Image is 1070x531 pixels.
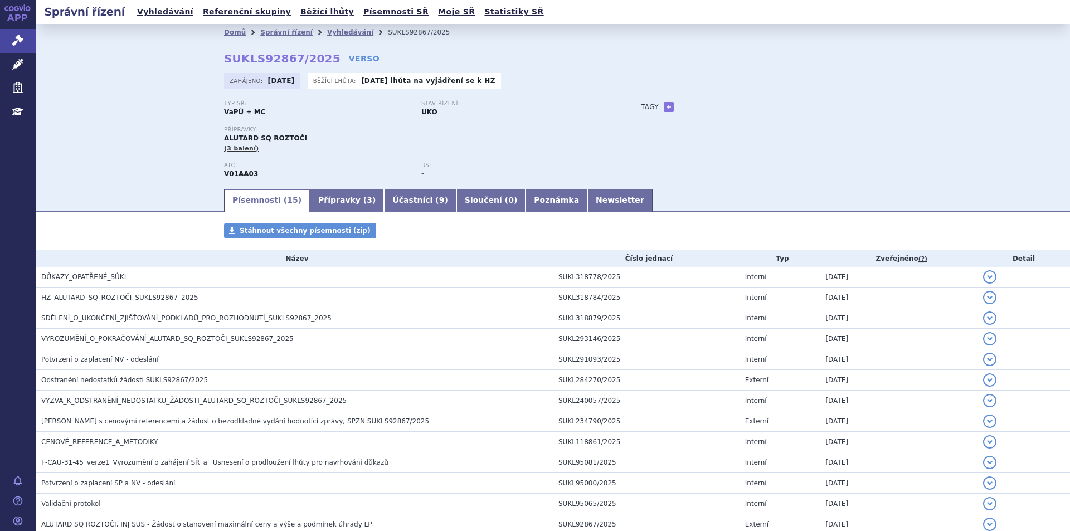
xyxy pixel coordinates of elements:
span: Odstranění nedostatků žádosti SUKLS92867/2025 [41,376,208,384]
h3: Tagy [641,100,659,114]
span: Interní [745,500,767,508]
strong: UKO [421,108,437,116]
span: DŮKAZY_OPATŘENÉ_SÚKL [41,273,128,281]
a: Moje SŘ [435,4,478,20]
span: 3 [367,196,372,204]
td: [DATE] [820,452,977,473]
strong: [DATE] [361,77,388,85]
a: lhůta na vyjádření se k HZ [391,77,495,85]
span: 0 [508,196,514,204]
span: Potvrzení o zaplacení SP a NV - odeslání [41,479,175,487]
button: detail [983,353,996,366]
span: Externí [745,376,769,384]
span: Interní [745,314,767,322]
span: 9 [439,196,445,204]
td: SUKL240057/2025 [553,391,740,411]
strong: DOMÁCÍ PRACH, ROZTOČI [224,170,258,178]
a: Stáhnout všechny písemnosti (zip) [224,223,376,238]
span: SDĚLENÍ_O_UKONČENÍ_ZJIŠŤOVÁNÍ_PODKLADŮ_PRO_ROZHODNUTÍ_SUKLS92867_2025 [41,314,332,322]
a: Běžící lhůty [297,4,357,20]
strong: [DATE] [268,77,295,85]
a: Správní řízení [260,28,313,36]
strong: VaPÚ + MC [224,108,265,116]
span: HZ_ALUTARD_SQ_ROZTOČI_SUKLS92867_2025 [41,294,198,301]
span: (3 balení) [224,145,259,152]
a: Newsletter [587,189,653,212]
td: SUKL95000/2025 [553,473,740,494]
td: [DATE] [820,473,977,494]
abbr: (?) [918,255,927,263]
button: detail [983,270,996,284]
span: ALUTARD SQ ROZTOČI [224,134,307,142]
button: detail [983,394,996,407]
td: [DATE] [820,288,977,308]
span: Interní [745,335,767,343]
button: detail [983,373,996,387]
th: Typ [740,250,820,267]
td: SUKL318778/2025 [553,267,740,288]
td: SUKL95081/2025 [553,452,740,473]
td: SUKL318879/2025 [553,308,740,329]
h2: Správní řízení [36,4,134,20]
span: Souhlas s cenovými referencemi a žádost o bezodkladné vydání hodnotící zprávy, SPZN SUKLS92867/2025 [41,417,429,425]
button: detail [983,415,996,428]
span: Interní [745,459,767,466]
a: Sloučení (0) [456,189,526,212]
td: SUKL318784/2025 [553,288,740,308]
td: [DATE] [820,349,977,370]
span: Zahájeno: [230,76,265,85]
a: Vyhledávání [327,28,373,36]
td: [DATE] [820,494,977,514]
span: 15 [287,196,298,204]
td: SUKL284270/2025 [553,370,740,391]
td: SUKL291093/2025 [553,349,740,370]
button: detail [983,497,996,510]
a: Přípravky (3) [310,189,384,212]
span: Potvrzení o zaplacení NV - odeslání [41,355,159,363]
span: Interní [745,355,767,363]
td: SUKL118861/2025 [553,432,740,452]
span: VÝZVA_K_ODSTRANĚNÍ_NEDOSTATKU_ŽÁDOSTI_ALUTARD_SQ_ROZTOČI_SUKLS92867_2025 [41,397,347,405]
th: Zveřejněno [820,250,977,267]
strong: - [421,170,424,178]
td: [DATE] [820,329,977,349]
td: SUKL293146/2025 [553,329,740,349]
button: detail [983,291,996,304]
td: [DATE] [820,432,977,452]
span: Interní [745,479,767,487]
a: Účastníci (9) [384,189,456,212]
p: Stav řízení: [421,100,607,107]
td: [DATE] [820,308,977,329]
td: [DATE] [820,411,977,432]
a: Písemnosti SŘ [360,4,432,20]
a: Poznámka [526,189,587,212]
button: detail [983,456,996,469]
span: Interní [745,294,767,301]
span: Externí [745,520,769,528]
a: Písemnosti (15) [224,189,310,212]
a: VERSO [349,53,380,64]
span: Stáhnout všechny písemnosti (zip) [240,227,371,235]
strong: SUKLS92867/2025 [224,52,341,65]
td: SUKL234790/2025 [553,411,740,432]
p: Přípravky: [224,126,619,133]
a: Domů [224,28,246,36]
p: RS: [421,162,607,169]
button: detail [983,311,996,325]
p: Typ SŘ: [224,100,410,107]
span: Validační protokol [41,500,101,508]
span: ALUTARD SQ ROZTOČI, INJ SUS - Žádost o stanovení maximální ceny a výše a podmínek úhrady LP [41,520,372,528]
a: Statistiky SŘ [481,4,547,20]
button: detail [983,332,996,345]
a: Vyhledávání [134,4,197,20]
td: [DATE] [820,391,977,411]
td: SUKL95065/2025 [553,494,740,514]
li: SUKLS92867/2025 [388,24,464,41]
span: Interní [745,397,767,405]
th: Detail [977,250,1070,267]
span: F-CAU-31-45_verze1_Vyrozumění o zahájení SŘ_a_ Usnesení o prodloužení lhůty pro navrhování důkazů [41,459,388,466]
button: detail [983,476,996,490]
button: detail [983,518,996,531]
span: Interní [745,273,767,281]
a: + [664,102,674,112]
